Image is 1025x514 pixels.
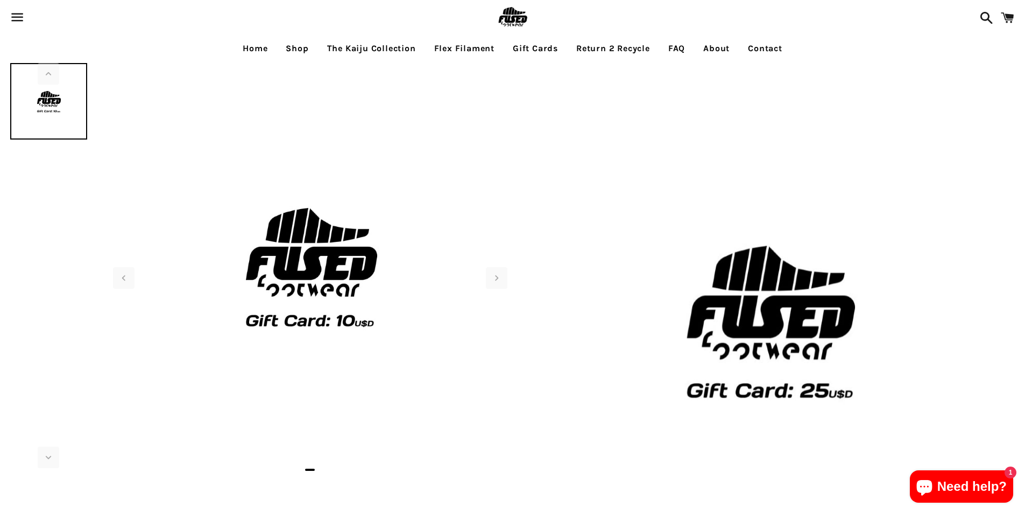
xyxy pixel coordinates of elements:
[10,63,87,140] img: [3D printed Shoes] - lightweight custom 3dprinted shoes sneakers sandals fused footwear
[740,35,790,62] a: Contact
[278,35,316,62] a: Shop
[319,35,424,62] a: The Kaiju Collection
[235,35,275,62] a: Home
[505,35,566,62] a: Gift Cards
[907,470,1016,505] inbox-online-store-chat: Shopify online store chat
[568,35,658,62] a: Return 2 Recycle
[486,267,507,289] div: Next slide
[305,469,315,471] span: Go to slide 1
[426,35,503,62] a: Flex Filament
[113,267,135,289] div: Previous slide
[695,35,738,62] a: About
[660,35,693,62] a: FAQ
